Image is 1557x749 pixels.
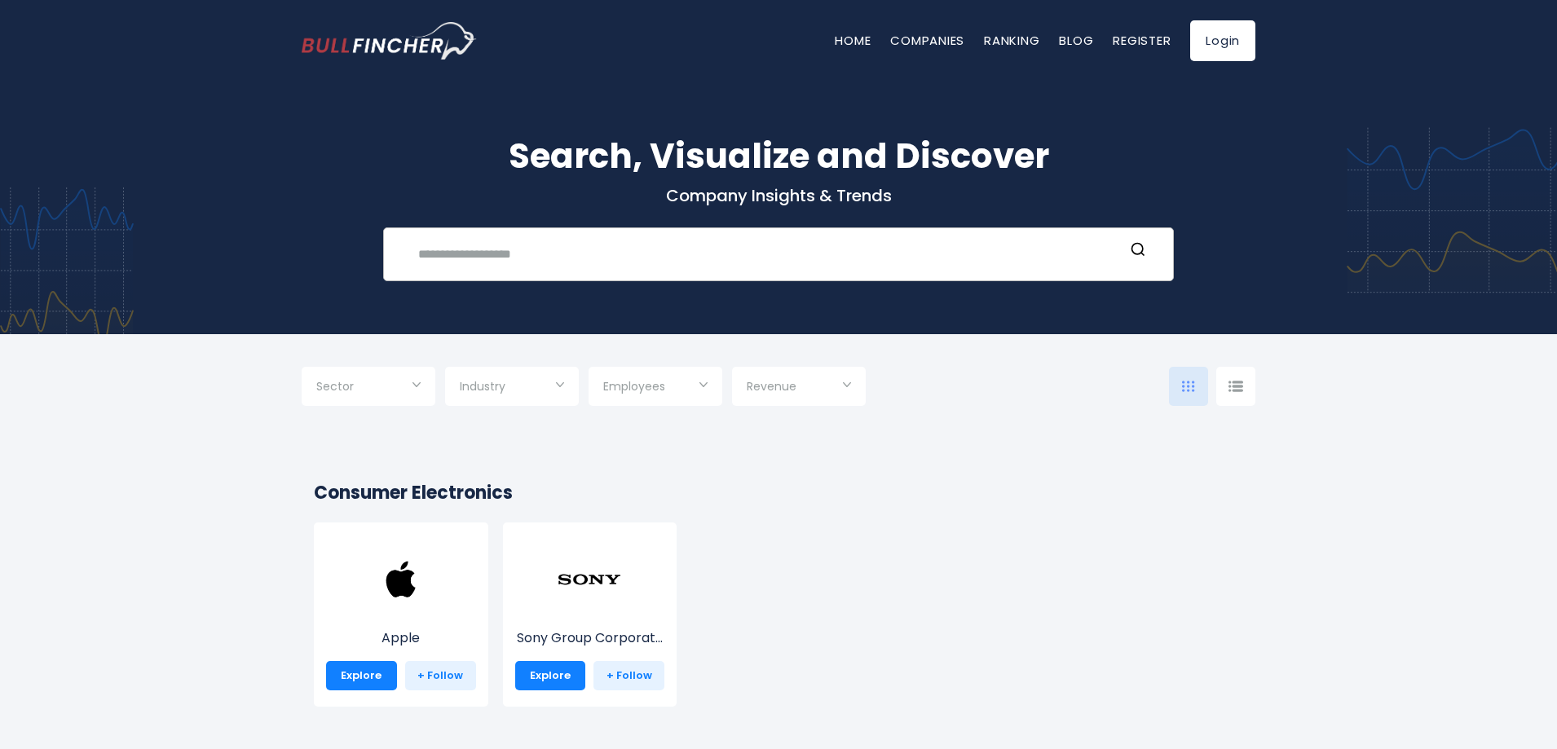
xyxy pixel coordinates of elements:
[302,22,477,59] img: bullfincher logo
[984,32,1039,49] a: Ranking
[603,379,665,394] span: Employees
[1113,32,1171,49] a: Register
[316,373,421,403] input: Selection
[1059,32,1093,49] a: Blog
[557,547,622,612] img: SONY.png
[326,577,476,648] a: Apple
[314,479,1243,506] h2: Consumer Electronics
[460,379,505,394] span: Industry
[326,628,476,648] p: Apple
[1182,381,1195,392] img: icon-comp-grid.svg
[1228,381,1243,392] img: icon-comp-list-view.svg
[302,22,477,59] a: Go to homepage
[515,628,665,648] p: Sony Group Corporation
[1190,20,1255,61] a: Login
[326,661,397,690] a: Explore
[835,32,871,49] a: Home
[747,379,796,394] span: Revenue
[515,577,665,648] a: Sony Group Corporat...
[460,373,564,403] input: Selection
[747,373,851,403] input: Selection
[405,661,476,690] a: + Follow
[368,547,434,612] img: AAPL.png
[890,32,964,49] a: Companies
[302,185,1255,206] p: Company Insights & Trends
[603,373,708,403] input: Selection
[515,661,586,690] a: Explore
[302,130,1255,182] h1: Search, Visualize and Discover
[316,379,354,394] span: Sector
[1127,241,1149,262] button: Search
[593,661,664,690] a: + Follow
